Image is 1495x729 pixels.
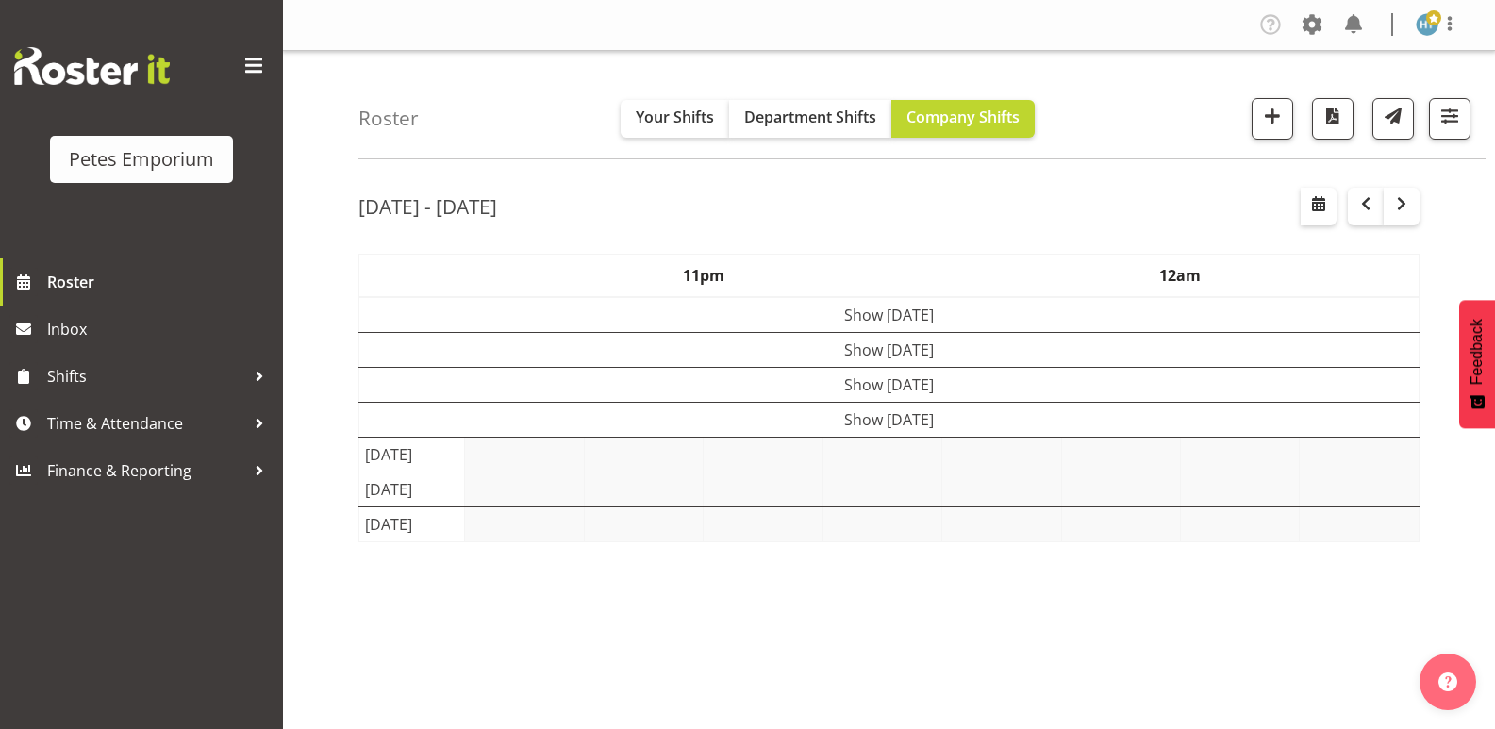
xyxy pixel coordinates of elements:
td: [DATE] [359,472,465,506]
td: Show [DATE] [359,367,1420,402]
img: Rosterit website logo [14,47,170,85]
button: Send a list of all shifts for the selected filtered period to all rostered employees. [1372,98,1414,140]
span: Company Shifts [906,107,1020,127]
th: 12am [942,254,1420,297]
h4: Roster [358,108,419,129]
button: Your Shifts [621,100,729,138]
span: Feedback [1469,319,1486,385]
td: [DATE] [359,506,465,541]
button: Add a new shift [1252,98,1293,140]
span: Shifts [47,362,245,390]
td: [DATE] [359,437,465,472]
span: Your Shifts [636,107,714,127]
button: Download a PDF of the roster according to the set date range. [1312,98,1354,140]
button: Company Shifts [891,100,1035,138]
span: Roster [47,268,274,296]
td: Show [DATE] [359,402,1420,437]
span: Department Shifts [744,107,876,127]
th: 11pm [465,254,942,297]
span: Inbox [47,315,274,343]
h2: [DATE] - [DATE] [358,194,497,219]
span: Finance & Reporting [47,456,245,485]
button: Feedback - Show survey [1459,300,1495,428]
td: Show [DATE] [359,332,1420,367]
span: Time & Attendance [47,409,245,438]
img: help-xxl-2.png [1438,672,1457,691]
button: Select a specific date within the roster. [1301,188,1337,225]
button: Filter Shifts [1429,98,1470,140]
div: Petes Emporium [69,145,214,174]
button: Department Shifts [729,100,891,138]
img: helena-tomlin701.jpg [1416,13,1438,36]
td: Show [DATE] [359,297,1420,333]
